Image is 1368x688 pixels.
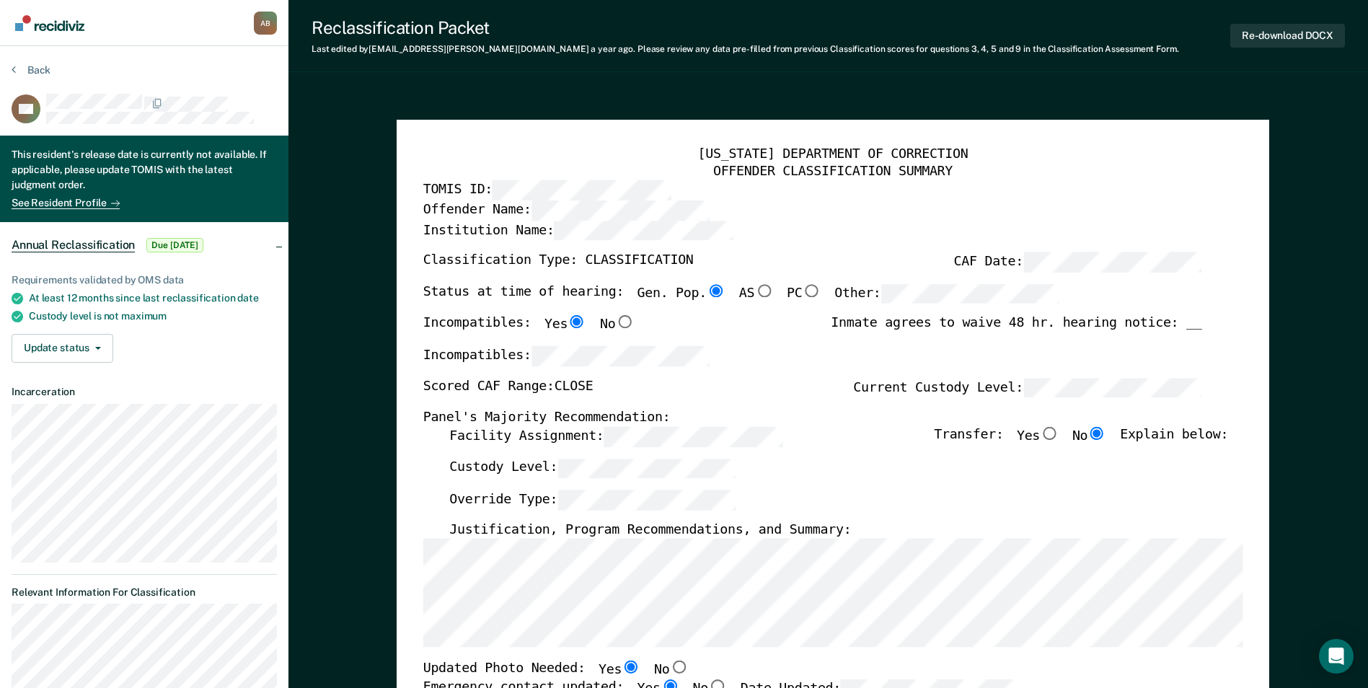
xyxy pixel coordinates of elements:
span: date [237,292,258,304]
div: Reclassification Packet [312,17,1179,38]
span: maximum [121,310,167,322]
dt: Incarceration [12,386,277,398]
div: A B [254,12,277,35]
label: Offender Name: [423,200,709,221]
button: Profile dropdown button [254,12,277,35]
input: Other: [881,284,1059,304]
label: Incompatibles: [423,346,709,366]
button: Update status [12,334,113,363]
label: AS [738,284,773,304]
input: Incompatibles: [531,346,710,366]
input: Yes [622,661,640,674]
div: This resident's release date is currently not available. If applicable, please update TOMIS with ... [12,147,277,195]
div: Open Intercom Messenger [1319,639,1354,674]
label: Justification, Program Recommendations, and Summary: [449,522,851,539]
button: Back [12,63,50,76]
div: At least 12 months since last reclassification [29,292,277,304]
input: Override Type: [557,490,736,511]
div: Status at time of hearing: [423,284,1059,316]
label: Yes [544,316,587,335]
label: No [654,661,689,680]
input: Institution Name: [554,221,733,241]
input: Offender Name: [531,200,710,221]
div: Custody level is not [29,310,277,322]
label: No [1072,427,1107,447]
div: [US_STATE] DEPARTMENT OF CORRECTION [423,146,1243,164]
input: Gen. Pop. [707,284,725,297]
dt: Relevant Information For Classification [12,586,277,599]
span: a year ago [591,44,633,54]
input: Yes [1040,427,1059,440]
input: Custody Level: [557,459,736,479]
label: Custody Level: [449,459,736,479]
div: Incompatibles: [423,316,634,346]
button: Re-download DOCX [1230,24,1345,48]
div: Requirements validated by OMS data [12,274,277,286]
label: Gen. Pop. [637,284,725,304]
span: Annual Reclassification [12,238,135,252]
span: Due [DATE] [146,238,203,252]
label: Classification Type: CLASSIFICATION [423,252,693,273]
div: Last edited by [EMAIL_ADDRESS][PERSON_NAME][DOMAIN_NAME] . Please review any data pre-filled from... [312,44,1179,54]
label: Institution Name: [423,221,733,241]
label: Other: [834,284,1059,304]
input: No [615,316,634,329]
label: TOMIS ID: [423,180,671,200]
label: Scored CAF Range: CLOSE [423,378,593,398]
a: See Resident Profile [12,197,120,209]
input: Current Custody Level: [1023,378,1202,398]
label: CAF Date: [953,252,1201,273]
label: Yes [599,661,641,680]
input: No [669,661,688,674]
label: Facility Assignment: [449,427,782,447]
div: Inmate agrees to waive 48 hr. hearing notice: __ [831,316,1201,346]
label: Override Type: [449,490,736,511]
div: OFFENDER CLASSIFICATION SUMMARY [423,164,1243,181]
input: No [1087,427,1106,440]
div: Transfer: Explain below: [934,427,1228,459]
label: Yes [1017,427,1059,447]
input: AS [754,284,773,297]
input: PC [802,284,821,297]
input: TOMIS ID: [493,180,671,200]
div: Updated Photo Needed: [423,661,688,680]
input: CAF Date: [1023,252,1202,273]
div: Panel's Majority Recommendation: [423,410,1201,427]
label: PC [787,284,821,304]
input: Yes [568,316,586,329]
label: No [600,316,635,335]
label: Current Custody Level: [853,378,1201,398]
img: Recidiviz [15,15,84,31]
input: Facility Assignment: [604,427,782,447]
